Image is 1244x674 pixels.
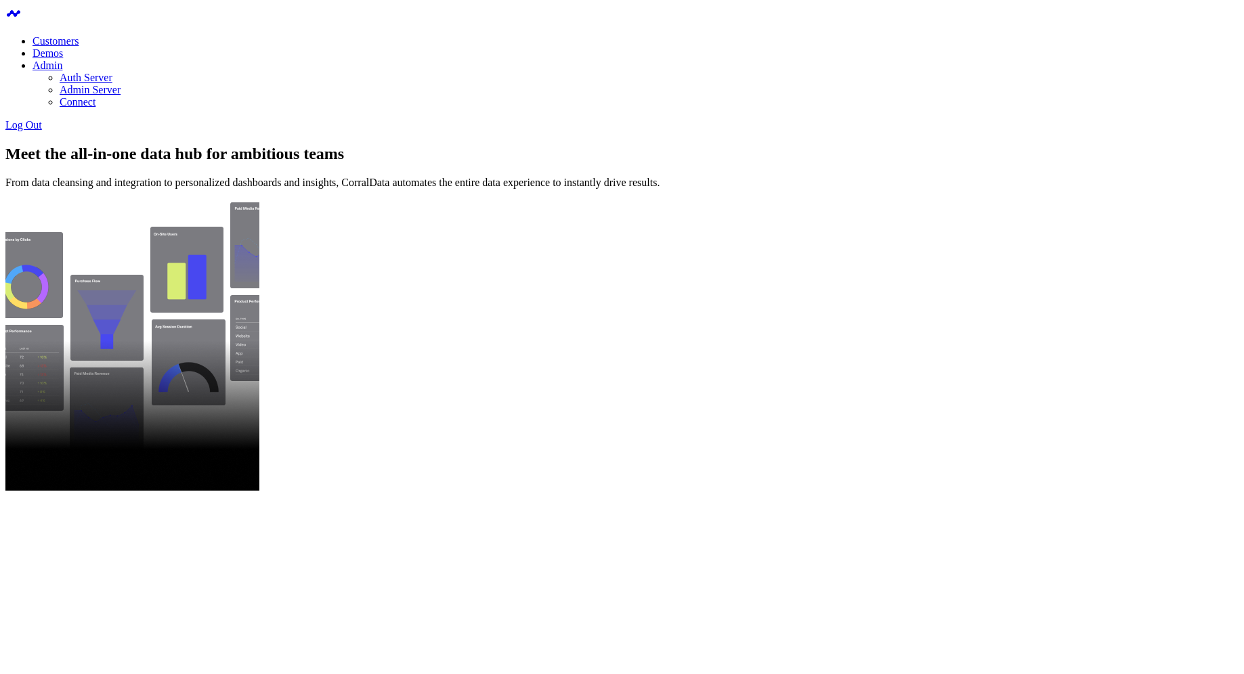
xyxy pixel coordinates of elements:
h1: Meet the all-in-one data hub for ambitious teams [5,145,1239,163]
a: Admin Server [60,84,121,95]
a: Customers [33,35,79,47]
a: Connect [60,96,95,108]
p: From data cleansing and integration to personalized dashboards and insights, CorralData automates... [5,177,1239,189]
a: Admin [33,60,62,71]
a: Demos [33,47,63,59]
a: Log Out [5,119,42,131]
a: Auth Server [60,72,112,83]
